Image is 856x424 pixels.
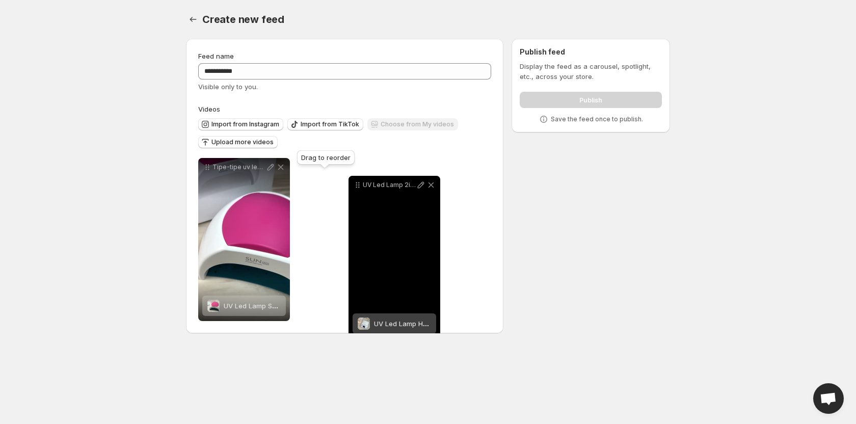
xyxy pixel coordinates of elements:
[198,118,283,130] button: Import from Instagram
[198,136,278,148] button: Upload more videos
[211,138,274,146] span: Upload more videos
[287,118,363,130] button: Import from TikTok
[186,12,200,26] button: Settings
[198,83,258,91] span: Visible only to you.
[358,317,370,330] img: UV Led Lamp Hand Pillow SNRQI T9
[212,163,265,171] p: Tipe-tipe uv led lamp untuk salon
[363,181,416,189] p: UV Led Lamp 2in1 with hand pillow
[198,105,220,113] span: Videos
[301,120,359,128] span: Import from TikTok
[202,13,284,25] span: Create new feed
[520,47,662,57] h2: Publish feed
[207,300,220,312] img: UV Led Lamp SUN 2C 48 Watt
[813,383,844,414] a: Open chat
[211,120,279,128] span: Import from Instagram
[551,115,643,123] p: Save the feed once to publish.
[374,320,488,328] span: UV Led Lamp Hand Pillow SNRQI T9
[198,52,234,60] span: Feed name
[520,61,662,82] p: Display the feed as a carousel, spotlight, etc., across your store.
[224,302,319,310] span: UV Led Lamp SUN 2C 48 Watt
[198,158,290,321] div: Tipe-tipe uv led lamp untuk salonUV Led Lamp SUN 2C 48 WattUV Led Lamp SUN 2C 48 Watt
[349,176,440,339] div: UV Led Lamp 2in1 with hand pillowUV Led Lamp Hand Pillow SNRQI T9UV Led Lamp Hand Pillow SNRQI T9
